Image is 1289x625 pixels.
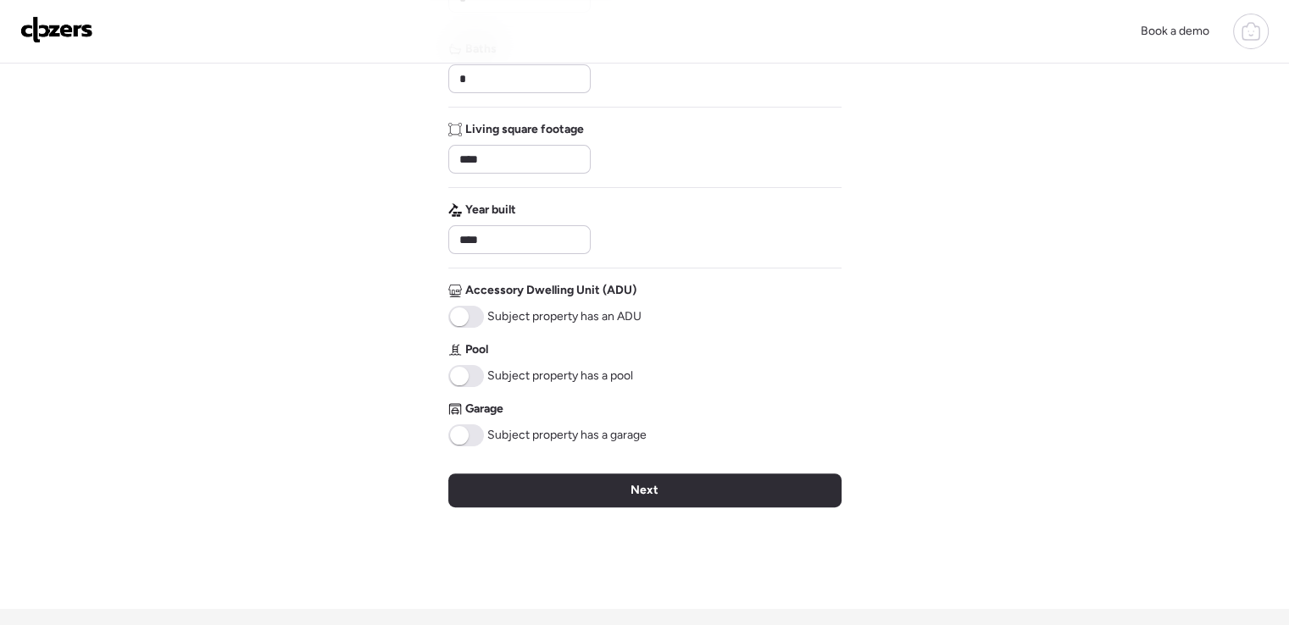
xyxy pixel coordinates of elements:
[465,341,488,358] span: Pool
[20,16,93,43] img: Logo
[487,308,642,325] span: Subject property has an ADU
[465,401,503,418] span: Garage
[465,282,636,299] span: Accessory Dwelling Unit (ADU)
[487,368,633,384] span: Subject property has a pool
[487,427,647,444] span: Subject property has a garage
[465,202,516,218] span: Year built
[631,482,658,499] span: Next
[465,121,584,138] span: Living square footage
[1141,24,1209,38] span: Book a demo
